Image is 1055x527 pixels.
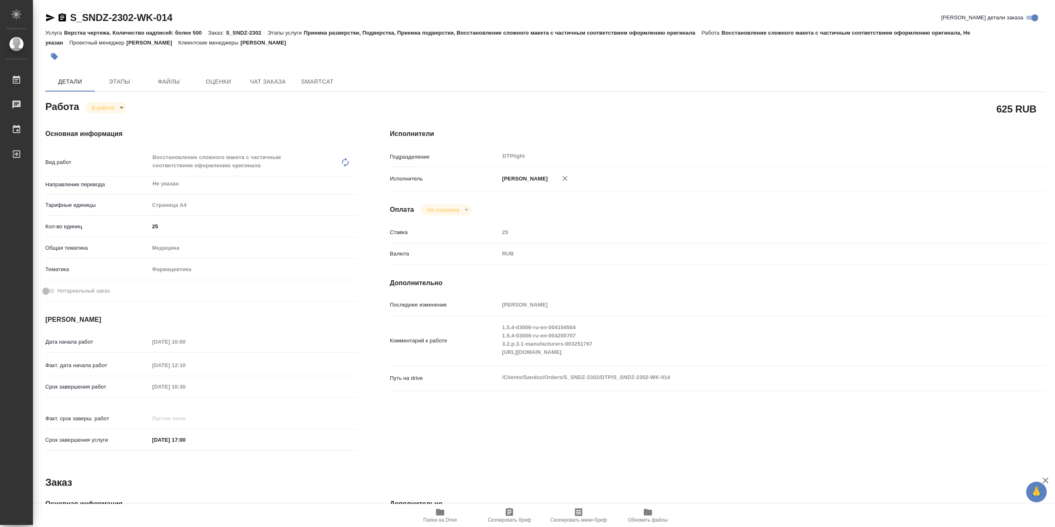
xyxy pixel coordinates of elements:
p: Факт. дата начала работ [45,361,149,370]
input: Пустое поле [149,336,221,348]
p: Общая тематика [45,244,149,252]
textarea: 1.5.4-03006-ru-en-004194504 1.5.4-03006-ru-en-004200707 3.2.p.3.1-manufacturers-003251767 [URL][D... [499,321,991,359]
button: В работе [89,104,117,111]
input: Пустое поле [149,359,221,371]
p: Валюта [390,250,499,258]
button: Скопировать мини-бриф [544,504,613,527]
p: Работа [701,30,722,36]
h4: [PERSON_NAME] [45,315,357,325]
p: Направление перевода [45,180,149,189]
p: Дата начала работ [45,338,149,346]
p: [PERSON_NAME] [240,40,292,46]
h4: Дополнительно [390,278,1046,288]
p: Срок завершения услуги [45,436,149,444]
button: Удалить исполнителя [556,169,574,187]
h4: Оплата [390,205,414,215]
input: Пустое поле [499,226,991,238]
p: Верстка чертежа. Количество надписей: более 500 [64,30,208,36]
input: Пустое поле [149,381,221,393]
p: Факт. срок заверш. работ [45,415,149,423]
span: Папка на Drive [423,517,457,523]
p: Путь на drive [390,374,499,382]
p: Последнее изменение [390,301,499,309]
h4: Основная информация [45,499,357,509]
p: Кол-во единиц [45,223,149,231]
div: RUB [499,247,991,261]
button: Скопировать ссылку [57,13,67,23]
input: Пустое поле [499,299,991,311]
p: [PERSON_NAME] [499,175,548,183]
p: Проектный менеджер [69,40,126,46]
p: Этапы услуги [267,30,304,36]
span: Этапы [100,77,139,87]
div: Фармацевтика [149,262,357,276]
span: Файлы [149,77,189,87]
span: Оценки [199,77,238,87]
input: Пустое поле [149,412,221,424]
span: Скопировать бриф [488,517,531,523]
h2: Заказ [45,476,72,489]
input: ✎ Введи что-нибудь [149,220,357,232]
a: S_SNDZ-2302-WK-014 [70,12,172,23]
h4: Исполнители [390,129,1046,139]
span: [PERSON_NAME] детали заказа [941,14,1023,22]
p: Вид работ [45,158,149,166]
h4: Дополнительно [390,499,1046,509]
div: Медицина [149,241,357,255]
button: Скопировать бриф [475,504,544,527]
span: Скопировать мини-бриф [550,517,607,523]
h4: Основная информация [45,129,357,139]
button: 🙏 [1026,482,1047,502]
input: ✎ Введи что-нибудь [149,434,221,446]
p: Тарифные единицы [45,201,149,209]
p: Тематика [45,265,149,274]
span: Чат заказа [248,77,288,87]
p: Подразделение [390,153,499,161]
span: Нотариальный заказ [57,287,110,295]
div: Страница А4 [149,198,357,212]
p: Приемка разверстки, Подверстка, Приемка подверстки, Восстановление сложного макета с частичным со... [304,30,701,36]
span: SmartCat [298,77,337,87]
p: [PERSON_NAME] [127,40,178,46]
div: В работе [421,204,471,215]
div: В работе [85,102,127,113]
p: Комментарий к работе [390,337,499,345]
span: Обновить файлы [628,517,668,523]
button: Добавить тэг [45,47,63,66]
button: Обновить файлы [613,504,682,527]
span: 🙏 [1029,483,1043,501]
p: Исполнитель [390,175,499,183]
h2: Работа [45,98,79,113]
p: Клиентские менеджеры [178,40,241,46]
button: Не оплачена [425,206,462,213]
span: Детали [50,77,90,87]
textarea: /Clients/Sandoz/Orders/S_SNDZ-2302/DTP/S_SNDZ-2302-WK-014 [499,370,991,384]
p: Заказ: [208,30,226,36]
p: Ставка [390,228,499,237]
button: Папка на Drive [406,504,475,527]
h2: 625 RUB [996,102,1036,116]
p: S_SNDZ-2302 [226,30,267,36]
p: Услуга [45,30,64,36]
button: Скопировать ссылку для ЯМессенджера [45,13,55,23]
p: Срок завершения работ [45,383,149,391]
